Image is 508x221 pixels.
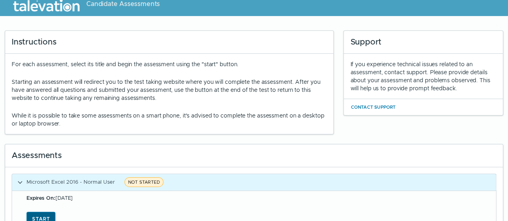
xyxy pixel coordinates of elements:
[350,102,396,112] button: Contact Support
[12,112,327,128] p: While it is possible to take some assessments on a smart phone, it's advised to complete the asse...
[344,31,503,54] div: Support
[27,195,73,201] span: [DATE]
[41,6,53,13] span: Help
[27,195,55,201] b: Expires On:
[5,144,503,167] div: Assessments
[124,177,163,187] span: NOT STARTED
[27,178,115,185] span: Microsoft Excel 2016 - Normal User
[12,78,327,102] p: Starting an assessment will redirect you to the test taking website where you will complete the a...
[12,174,496,191] button: Microsoft Excel 2016 - Normal UserNOT STARTED
[350,60,496,92] div: If you experience technical issues related to an assessment, contact support. Please provide deta...
[5,31,333,54] div: Instructions
[12,60,327,128] div: For each assessment, select its title and begin the assessment using the "start" button.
